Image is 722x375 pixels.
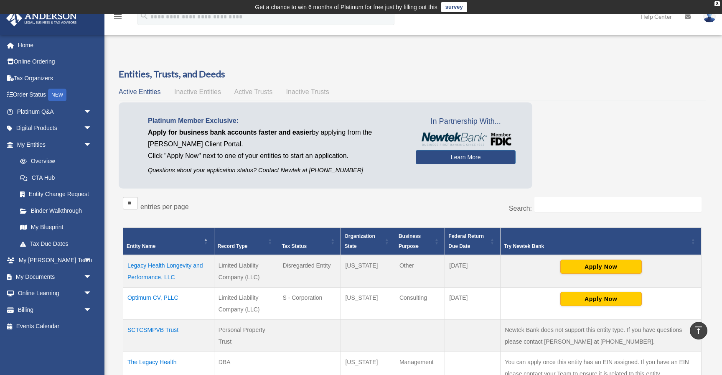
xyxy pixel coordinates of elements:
span: Tax Status [282,243,307,249]
span: In Partnership With... [416,115,516,128]
th: Federal Return Due Date: Activate to sort [445,228,501,255]
td: [US_STATE] [341,255,395,288]
a: Tax Organizers [6,70,104,87]
th: Organization State: Activate to sort [341,228,395,255]
img: User Pic [703,10,716,23]
td: Optimum CV, PLLC [123,288,214,320]
a: My [PERSON_NAME] Teamarrow_drop_down [6,252,104,269]
div: Try Newtek Bank [504,241,689,251]
span: Record Type [218,243,248,249]
td: [DATE] [445,288,501,320]
span: arrow_drop_down [84,136,100,153]
h3: Entities, Trusts, and Deeds [119,68,706,81]
a: My Blueprint [12,219,100,236]
td: Limited Liability Company (LLC) [214,255,278,288]
span: arrow_drop_down [84,285,100,302]
td: [DATE] [445,255,501,288]
i: search [140,11,149,20]
img: Anderson Advisors Platinum Portal [4,10,79,26]
p: Platinum Member Exclusive: [148,115,403,127]
button: Apply Now [560,292,642,306]
div: close [714,1,720,6]
td: Consulting [395,288,445,320]
td: SCTCSMPVB Trust [123,320,214,352]
label: Search: [509,205,532,212]
td: [US_STATE] [341,288,395,320]
span: Federal Return Due Date [448,233,484,249]
td: Legacy Health Longevity and Performance, LLC [123,255,214,288]
i: menu [113,12,123,22]
span: arrow_drop_down [84,252,100,269]
span: arrow_drop_down [84,301,100,319]
a: Binder Walkthrough [12,202,100,219]
td: S - Corporation [278,288,341,320]
a: Home [6,37,104,54]
th: Tax Status: Activate to sort [278,228,341,255]
td: Newtek Bank does not support this entity type. If you have questions please contact [PERSON_NAME]... [501,320,702,352]
td: Disregarded Entity [278,255,341,288]
span: Organization State [344,233,375,249]
a: My Entitiesarrow_drop_down [6,136,100,153]
th: Record Type: Activate to sort [214,228,278,255]
a: Events Calendar [6,318,104,335]
p: Questions about your application status? Contact Newtek at [PHONE_NUMBER] [148,165,403,176]
div: Get a chance to win 6 months of Platinum for free just by filling out this [255,2,437,12]
a: Billingarrow_drop_down [6,301,104,318]
td: Personal Property Trust [214,320,278,352]
a: Order StatusNEW [6,87,104,104]
a: CTA Hub [12,169,100,186]
a: Entity Change Request [12,186,100,203]
a: survey [441,2,467,12]
span: arrow_drop_down [84,120,100,137]
span: Apply for business bank accounts faster and easier [148,129,312,136]
button: Apply Now [560,260,642,274]
label: entries per page [140,203,189,210]
span: Active Entities [119,88,160,95]
a: menu [113,15,123,22]
a: Online Learningarrow_drop_down [6,285,104,302]
a: My Documentsarrow_drop_down [6,268,104,285]
th: Try Newtek Bank : Activate to sort [501,228,702,255]
a: Tax Due Dates [12,235,100,252]
span: Business Purpose [399,233,421,249]
span: Inactive Trusts [286,88,329,95]
span: Active Trusts [234,88,273,95]
a: Overview [12,153,96,170]
span: Entity Name [127,243,155,249]
a: Digital Productsarrow_drop_down [6,120,104,137]
a: Platinum Q&Aarrow_drop_down [6,103,104,120]
th: Business Purpose: Activate to sort [395,228,445,255]
td: Limited Liability Company (LLC) [214,288,278,320]
a: vertical_align_top [690,322,707,339]
div: NEW [48,89,66,101]
a: Learn More [416,150,516,164]
p: by applying from the [PERSON_NAME] Client Portal. [148,127,403,150]
th: Entity Name: Activate to invert sorting [123,228,214,255]
span: arrow_drop_down [84,103,100,120]
span: Inactive Entities [174,88,221,95]
i: vertical_align_top [694,325,704,335]
a: Online Ordering [6,54,104,70]
span: arrow_drop_down [84,268,100,286]
td: Other [395,255,445,288]
img: NewtekBankLogoSM.png [420,133,511,146]
p: Click "Apply Now" next to one of your entities to start an application. [148,150,403,162]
